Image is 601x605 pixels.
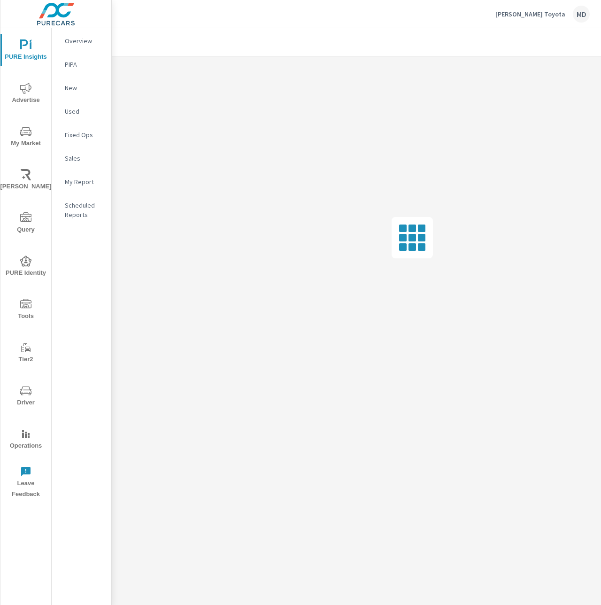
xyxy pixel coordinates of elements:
[3,428,48,451] span: Operations
[52,175,111,189] div: My Report
[65,130,104,140] p: Fixed Ops
[52,128,111,142] div: Fixed Ops
[3,169,48,192] span: [PERSON_NAME]
[52,198,111,222] div: Scheduled Reports
[3,299,48,322] span: Tools
[52,57,111,71] div: PIPA
[3,256,48,279] span: PURE Identity
[52,151,111,165] div: Sales
[65,154,104,163] p: Sales
[52,34,111,48] div: Overview
[65,60,104,69] p: PIPA
[3,342,48,365] span: Tier2
[65,201,104,219] p: Scheduled Reports
[52,81,111,95] div: New
[3,39,48,62] span: PURE Insights
[3,83,48,106] span: Advertise
[65,177,104,186] p: My Report
[52,104,111,118] div: Used
[573,6,590,23] div: MD
[3,385,48,408] span: Driver
[65,83,104,93] p: New
[3,212,48,235] span: Query
[65,36,104,46] p: Overview
[3,126,48,149] span: My Market
[0,28,51,504] div: nav menu
[3,466,48,500] span: Leave Feedback
[65,107,104,116] p: Used
[495,10,565,18] p: [PERSON_NAME] Toyota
